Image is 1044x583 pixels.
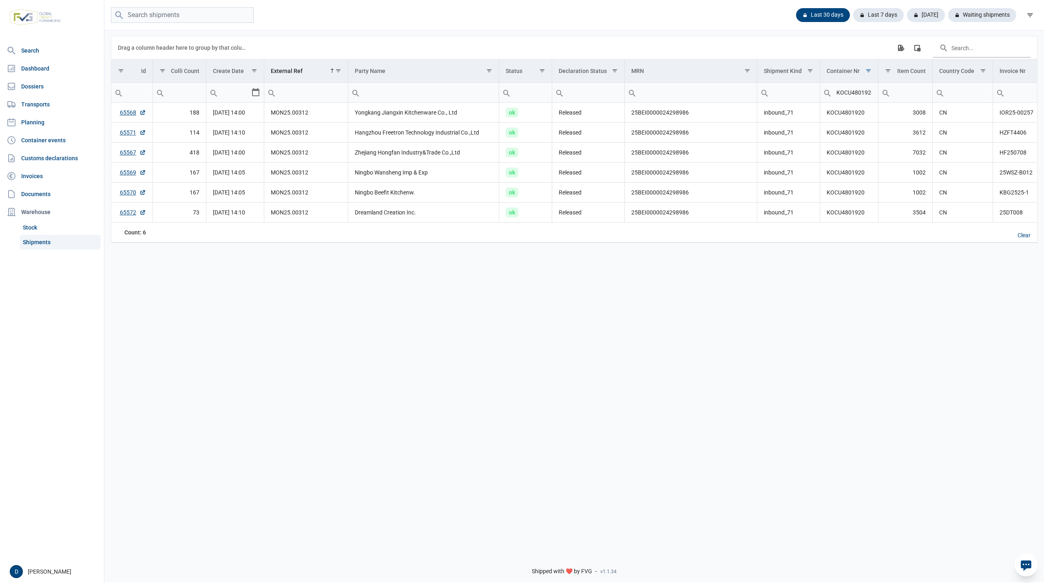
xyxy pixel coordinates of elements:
[271,68,303,74] div: External Ref
[264,60,348,83] td: Column External Ref
[600,568,617,575] span: v1.1.34
[552,83,625,103] td: Filter cell
[948,8,1016,22] div: Waiting shipments
[153,163,206,183] td: 167
[506,148,518,157] span: ok
[111,83,153,103] td: Filter cell
[3,204,101,220] div: Warehouse
[120,148,146,157] a: 65567
[213,149,245,156] span: [DATE] 14:00
[625,60,757,83] td: Column MRN
[335,68,341,74] span: Show filter options for column 'External Ref'
[348,103,499,123] td: Yongkang Jiangxin Kitchenware Co., Ltd
[348,143,499,163] td: Zhejiang Hongfan Industry&Trade Co.,Ltd
[757,183,820,203] td: inbound_71
[907,8,945,22] div: [DATE]
[820,183,878,203] td: KOCU4801920
[118,68,124,74] span: Show filter options for column 'Id'
[910,40,925,55] div: Column Chooser
[820,83,878,103] td: Filter cell
[264,183,348,203] td: MON25.00312
[980,68,986,74] span: Show filter options for column 'Country Code'
[1023,8,1037,22] div: filter
[264,123,348,143] td: MON25.00312
[552,143,625,163] td: Released
[153,83,206,102] input: Filter cell
[932,203,993,223] td: CN
[355,68,385,74] div: Party Name
[932,83,993,103] td: Filter cell
[878,203,932,223] td: 3504
[897,68,926,74] div: Item Count
[932,143,993,163] td: CN
[348,163,499,183] td: Ningbo Wansheng Imp & Exp
[878,83,932,103] td: Filter cell
[764,68,802,74] div: Shipment Kind
[506,108,518,117] span: ok
[348,83,499,103] td: Filter cell
[878,83,932,102] input: Filter cell
[625,203,757,223] td: 25BEI0000024298986
[625,123,757,143] td: 25BEI0000024298986
[120,168,146,177] a: 65569
[631,68,644,74] div: MRN
[506,68,522,74] div: Status
[612,68,618,74] span: Show filter options for column 'Declaration Status'
[827,68,860,74] div: Container Nr
[878,183,932,203] td: 1002
[893,40,908,55] div: Export all data to Excel
[625,83,639,102] div: Search box
[3,186,101,202] a: Documents
[757,60,820,83] td: Column Shipment Kind
[7,6,64,29] img: FVG - Global freight forwarding
[820,203,878,223] td: KOCU4801920
[348,83,363,102] div: Search box
[499,83,514,102] div: Search box
[552,103,625,123] td: Released
[111,60,153,83] td: Column Id
[348,83,499,102] input: Filter cell
[213,209,245,216] span: [DATE] 14:10
[625,183,757,203] td: 25BEI0000024298986
[878,83,893,102] div: Search box
[111,83,126,102] div: Search box
[264,163,348,183] td: MON25.00312
[3,60,101,77] a: Dashboard
[933,83,993,102] input: Filter cell
[153,83,168,102] div: Search box
[744,68,750,74] span: Show filter options for column 'MRN'
[120,188,146,197] a: 65570
[213,68,244,74] div: Create Date
[264,203,348,223] td: MON25.00312
[552,203,625,223] td: Released
[559,68,607,74] div: Declaration Status
[1000,68,1026,74] div: Invoice Nr
[10,565,23,578] button: D
[532,568,592,575] span: Shipped with ❤️ by FVG
[506,128,518,137] span: ok
[625,143,757,163] td: 25BEI0000024298986
[820,60,878,83] td: Column Container Nr
[625,83,757,102] input: Filter cell
[757,123,820,143] td: inbound_71
[878,143,932,163] td: 7032
[153,203,206,223] td: 73
[796,8,850,22] div: Last 30 days
[499,83,552,103] td: Filter cell
[264,83,347,102] input: Filter cell
[348,183,499,203] td: Ningbo Beefit Kitchenw.
[251,68,257,74] span: Show filter options for column 'Create Date'
[264,143,348,163] td: MON25.00312
[506,188,518,197] span: ok
[206,83,251,102] input: Filter cell
[141,68,146,74] div: Id
[506,168,518,177] span: ok
[932,103,993,123] td: CN
[213,189,245,196] span: [DATE] 14:05
[3,42,101,59] a: Search
[264,103,348,123] td: MON25.00312
[264,83,348,103] td: Filter cell
[807,68,813,74] span: Show filter options for column 'Shipment Kind'
[120,108,146,117] a: 65568
[878,60,932,83] td: Column Item Count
